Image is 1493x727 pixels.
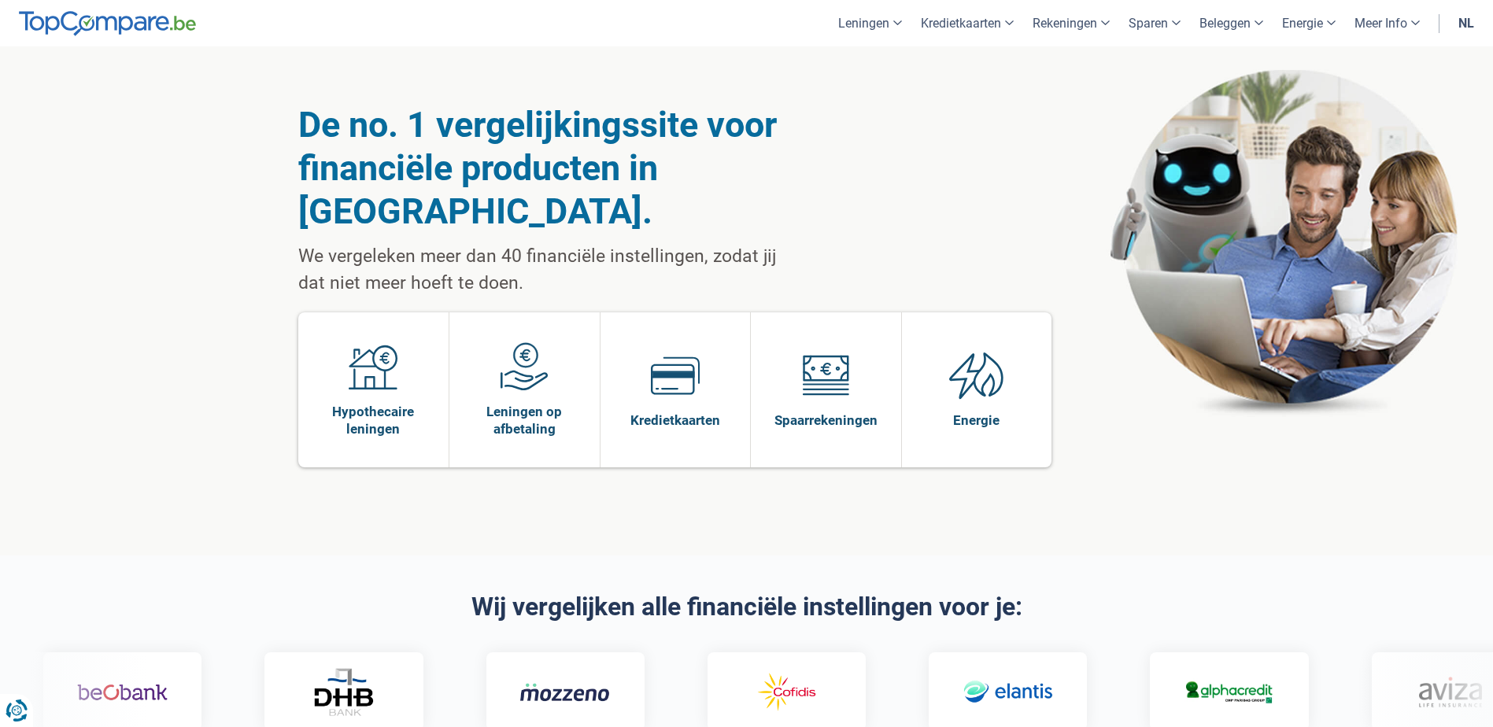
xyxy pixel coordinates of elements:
[651,351,700,400] img: Kredietkaarten
[801,351,850,400] img: Spaarrekeningen
[306,403,442,437] span: Hypothecaire leningen
[242,668,305,716] img: DHB Bank
[19,11,196,36] img: TopCompare
[450,682,541,702] img: Mozzeno
[298,243,792,297] p: We vergeleken meer dan 40 financiële instellingen, zodat jij dat niet meer hoeft te doen.
[500,342,549,391] img: Leningen op afbetaling
[298,312,449,467] a: Hypothecaire leningen Hypothecaire leningen
[457,403,592,437] span: Leningen op afbetaling
[751,312,901,467] a: Spaarrekeningen Spaarrekeningen
[949,351,1004,400] img: Energie
[902,312,1052,467] a: Energie Energie
[630,411,720,429] span: Kredietkaarten
[774,411,878,429] span: Spaarrekeningen
[953,411,1000,429] span: Energie
[601,312,751,467] a: Kredietkaarten Kredietkaarten
[671,670,762,715] img: Cofidis
[349,342,397,391] img: Hypothecaire leningen
[1114,678,1205,706] img: Alphacredit
[298,593,1196,621] h2: Wij vergelijken alle financiële instellingen voor je:
[893,670,984,715] img: Elantis
[449,312,600,467] a: Leningen op afbetaling Leningen op afbetaling
[298,103,792,233] h1: De no. 1 vergelijkingssite voor financiële producten in [GEOGRAPHIC_DATA].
